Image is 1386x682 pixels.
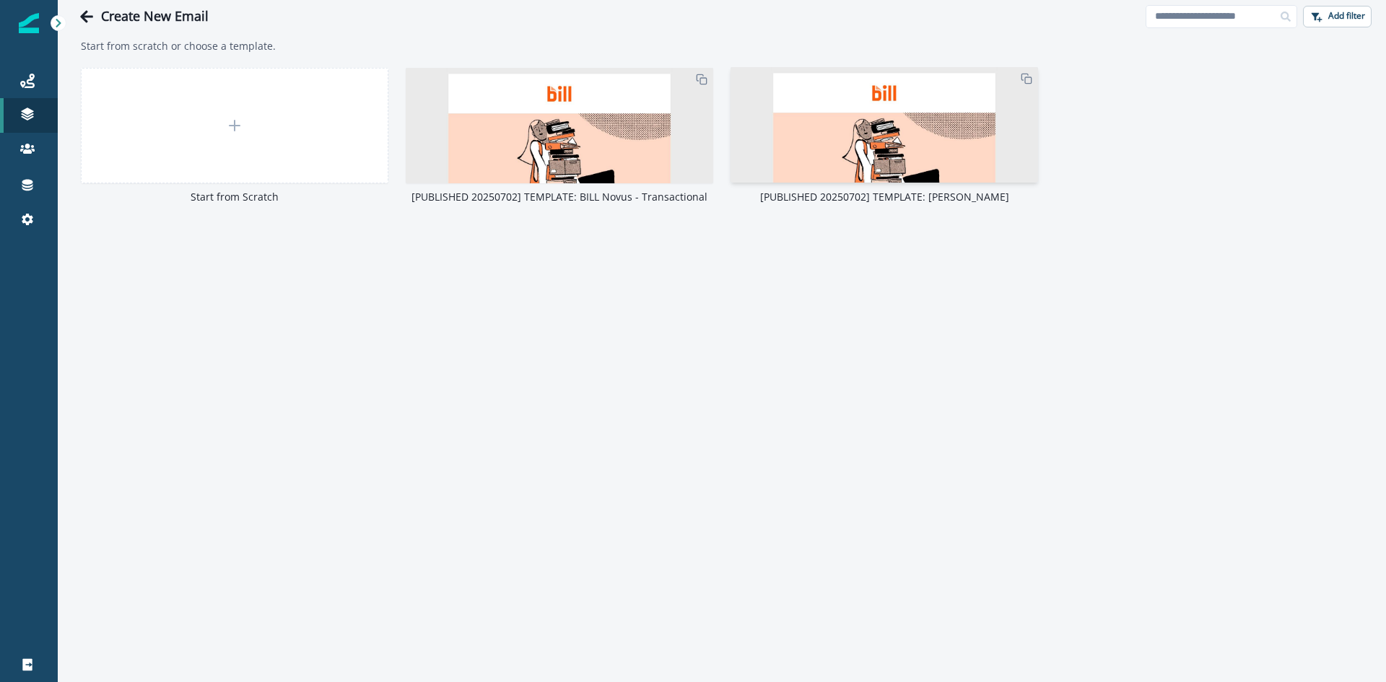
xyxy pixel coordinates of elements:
p: Add filter [1328,11,1365,21]
img: Inflection [19,13,39,33]
button: Add filter [1303,6,1372,27]
button: Go back [72,2,101,31]
h1: Create New Email [101,9,209,25]
p: Start from scratch or choose a template. [81,38,1363,53]
p: Start from Scratch [81,189,388,204]
p: [PUBLISHED 20250702] TEMPLATE: [PERSON_NAME] [731,189,1038,204]
p: [PUBLISHED 20250702] TEMPLATE: BILL Novus - Transactional [406,189,713,204]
